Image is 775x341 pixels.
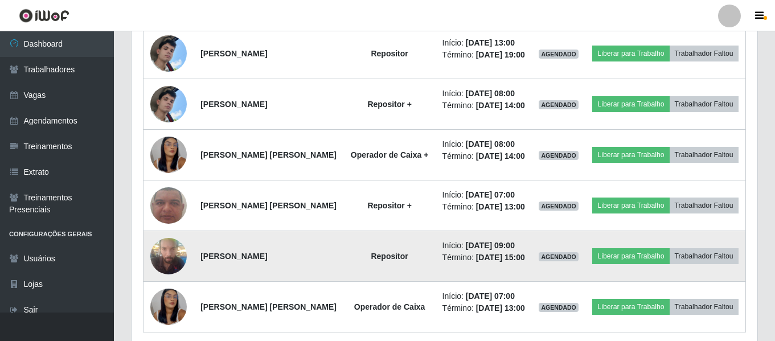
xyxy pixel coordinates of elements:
strong: [PERSON_NAME] [200,252,267,261]
img: 1754447442179.jpeg [150,64,187,145]
li: Término: [442,100,526,112]
time: [DATE] 08:00 [466,139,515,149]
li: Início: [442,37,526,49]
button: Trabalhador Faltou [670,96,739,112]
span: AGENDADO [539,252,579,261]
strong: Repositor + [367,100,411,109]
li: Término: [442,150,526,162]
span: AGENDADO [539,151,579,160]
button: Trabalhador Faltou [670,46,739,61]
strong: Operador de Caixa [354,302,425,311]
li: Início: [442,290,526,302]
span: AGENDADO [539,202,579,211]
time: [DATE] 07:00 [466,190,515,199]
li: Início: [442,240,526,252]
button: Trabalhador Faltou [670,147,739,163]
button: Trabalhador Faltou [670,198,739,213]
strong: Operador de Caixa + [351,150,429,159]
button: Liberar para Trabalho [592,46,669,61]
strong: [PERSON_NAME] [PERSON_NAME] [200,201,337,210]
strong: Repositor + [367,201,411,210]
span: AGENDADO [539,100,579,109]
button: Liberar para Trabalho [592,248,669,264]
button: Liberar para Trabalho [592,96,669,112]
button: Trabalhador Faltou [670,299,739,315]
strong: [PERSON_NAME] [PERSON_NAME] [200,302,337,311]
li: Término: [442,252,526,264]
li: Término: [442,302,526,314]
img: 1754879734939.jpeg [150,116,187,195]
strong: [PERSON_NAME] [200,49,267,58]
time: [DATE] 09:00 [466,241,515,250]
img: 1746535301909.jpeg [150,232,187,280]
li: Início: [442,138,526,150]
span: AGENDADO [539,50,579,59]
li: Início: [442,88,526,100]
strong: [PERSON_NAME] [200,100,267,109]
time: [DATE] 14:00 [476,151,525,161]
span: AGENDADO [539,303,579,312]
time: [DATE] 13:00 [476,303,525,313]
button: Trabalhador Faltou [670,248,739,264]
li: Término: [442,49,526,61]
img: 1747740512982.jpeg [150,165,187,246]
strong: [PERSON_NAME] [PERSON_NAME] [200,150,337,159]
strong: Repositor [371,252,408,261]
button: Liberar para Trabalho [592,299,669,315]
img: 1754447442179.jpeg [150,13,187,94]
strong: Repositor [371,49,408,58]
time: [DATE] 14:00 [476,101,525,110]
button: Liberar para Trabalho [592,198,669,213]
time: [DATE] 15:00 [476,253,525,262]
li: Término: [442,201,526,213]
time: [DATE] 13:00 [466,38,515,47]
time: [DATE] 19:00 [476,50,525,59]
img: CoreUI Logo [19,9,69,23]
li: Início: [442,189,526,201]
time: [DATE] 13:00 [476,202,525,211]
time: [DATE] 08:00 [466,89,515,98]
button: Liberar para Trabalho [592,147,669,163]
time: [DATE] 07:00 [466,291,515,301]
